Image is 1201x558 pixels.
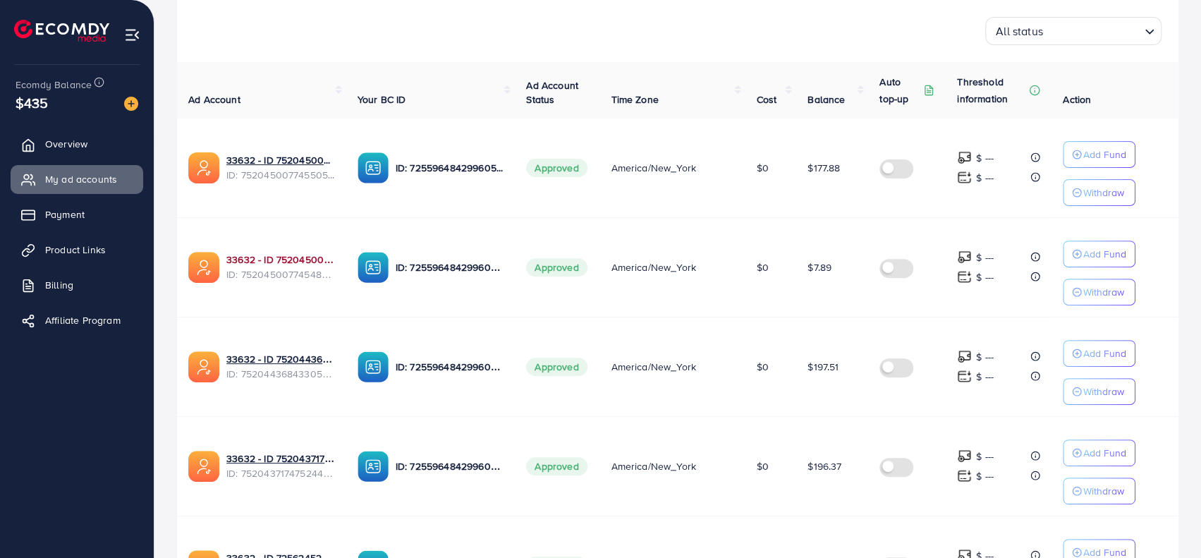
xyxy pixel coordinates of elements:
iframe: Chat [1141,495,1190,547]
span: ID: 7520450077455056914 [226,168,335,182]
span: Overview [45,137,87,151]
p: Withdraw [1083,483,1124,499]
p: $ --- [976,448,994,465]
span: $435 [16,92,49,113]
a: Affiliate Program [11,306,143,334]
button: Withdraw [1063,378,1135,405]
p: $ --- [976,150,994,166]
p: Withdraw [1083,184,1124,201]
button: Withdraw [1063,279,1135,305]
p: Auto top-up [879,73,920,107]
button: Add Fund [1063,141,1135,168]
span: $0 [757,161,769,175]
span: $0 [757,459,769,473]
span: Ecomdy Balance [16,78,92,92]
span: ID: 7520450077454827538 [226,267,335,281]
div: Search for option [985,17,1162,45]
img: logo [14,20,109,42]
button: Add Fund [1063,241,1135,267]
span: Ad Account Status [526,78,578,107]
span: My ad accounts [45,172,117,186]
span: Affiliate Program [45,313,121,327]
div: <span class='underline'>33632 - ID 7520450077455056914</span></br>7520450077455056914 [226,153,335,182]
span: Action [1063,92,1091,107]
p: ID: 7255964842996056065 [396,259,504,276]
button: Add Fund [1063,340,1135,367]
img: top-up amount [957,170,972,185]
p: $ --- [976,249,994,266]
img: top-up amount [957,250,972,265]
span: ID: 7520437174752444423 [226,466,335,480]
a: Overview [11,130,143,158]
span: Approved [526,159,587,177]
img: menu [124,27,140,43]
span: Balance [807,92,845,107]
p: Add Fund [1083,444,1126,461]
span: Billing [45,278,73,292]
img: top-up amount [957,349,972,364]
img: ic-ads-acc.e4c84228.svg [188,451,219,482]
div: <span class='underline'>33632 - ID 7520450077454827538</span></br>7520450077454827538 [226,253,335,281]
span: $177.88 [807,161,840,175]
span: America/New_York [611,161,696,175]
a: 33632 - ID 7520450077454827538 [226,253,335,267]
a: Product Links [11,236,143,264]
a: 33632 - ID 7520450077455056914 [226,153,335,167]
input: Search for option [1047,18,1139,42]
span: Approved [526,358,587,376]
p: $ --- [976,269,994,286]
img: ic-ads-acc.e4c84228.svg [188,351,219,382]
img: ic-ads-acc.e4c84228.svg [188,152,219,183]
a: My ad accounts [11,165,143,193]
span: Time Zone [611,92,658,107]
div: <span class='underline'>33632 - ID 7520443684330586119</span></br>7520443684330586119 [226,352,335,381]
span: America/New_York [611,360,696,374]
span: $0 [757,360,769,374]
button: Withdraw [1063,179,1135,206]
p: Withdraw [1083,383,1124,400]
img: ic-ba-acc.ded83a64.svg [358,152,389,183]
span: America/New_York [611,260,696,274]
span: $196.37 [807,459,841,473]
span: Your BC ID [358,92,406,107]
img: ic-ba-acc.ded83a64.svg [358,451,389,482]
span: Approved [526,457,587,475]
p: Withdraw [1083,284,1124,301]
p: $ --- [976,468,994,485]
span: $0 [757,260,769,274]
p: Add Fund [1083,245,1126,262]
img: top-up amount [957,269,972,284]
img: top-up amount [957,150,972,165]
button: Withdraw [1063,478,1135,504]
span: Ad Account [188,92,240,107]
span: $197.51 [807,360,839,374]
p: $ --- [976,348,994,365]
img: top-up amount [957,468,972,483]
span: Payment [45,207,85,222]
img: ic-ads-acc.e4c84228.svg [188,252,219,283]
p: $ --- [976,169,994,186]
button: Add Fund [1063,439,1135,466]
p: Threshold information [957,73,1026,107]
span: ID: 7520443684330586119 [226,367,335,381]
img: ic-ba-acc.ded83a64.svg [358,252,389,283]
span: All status [993,21,1046,42]
img: ic-ba-acc.ded83a64.svg [358,351,389,382]
p: $ --- [976,368,994,385]
p: Add Fund [1083,345,1126,362]
img: image [124,97,138,111]
a: Payment [11,200,143,229]
img: top-up amount [957,449,972,463]
div: <span class='underline'>33632 - ID 7520437174752444423</span></br>7520437174752444423 [226,451,335,480]
p: ID: 7255964842996056065 [396,159,504,176]
p: Add Fund [1083,146,1126,163]
span: Product Links [45,243,106,257]
span: Cost [757,92,777,107]
p: ID: 7255964842996056065 [396,458,504,475]
span: $7.89 [807,260,831,274]
span: America/New_York [611,459,696,473]
a: 33632 - ID 7520443684330586119 [226,352,335,366]
img: top-up amount [957,369,972,384]
a: Billing [11,271,143,299]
